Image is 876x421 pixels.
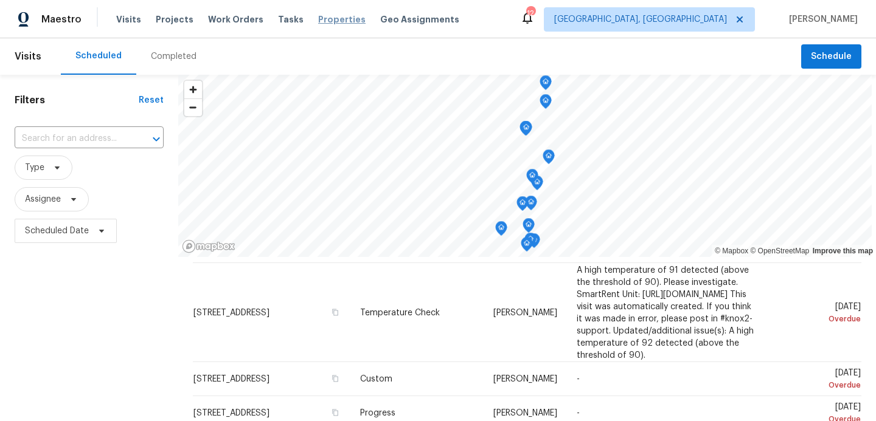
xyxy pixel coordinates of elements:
a: Mapbox homepage [182,239,235,253]
span: [PERSON_NAME] [493,409,557,417]
span: Visits [116,13,141,26]
div: Map marker [531,176,543,194]
button: Copy Address [330,306,341,317]
span: [GEOGRAPHIC_DATA], [GEOGRAPHIC_DATA] [554,13,727,26]
button: Open [148,131,165,148]
button: Zoom in [184,81,202,98]
span: Maestro [41,13,82,26]
div: Map marker [495,221,507,240]
div: Map marker [526,169,538,188]
span: [STREET_ADDRESS] [193,308,269,317]
span: [STREET_ADDRESS] [193,375,269,383]
div: Map marker [523,218,535,237]
div: Overdue [777,379,861,391]
span: Custom [360,375,392,383]
a: Mapbox [715,247,748,255]
span: - [577,409,580,417]
span: Work Orders [208,13,263,26]
div: Map marker [520,121,532,140]
span: Temperature Check [360,308,440,317]
div: Map marker [543,149,555,168]
span: Type [25,162,44,174]
div: Map marker [520,121,532,140]
a: OpenStreetMap [750,247,809,255]
h1: Filters [15,94,139,106]
div: Map marker [524,233,537,252]
button: Copy Address [330,407,341,418]
input: Search for an address... [15,129,130,148]
div: Map marker [521,237,533,256]
span: Progress [360,409,395,417]
a: Improve this map [813,247,873,255]
span: Projects [156,13,193,26]
button: Zoom out [184,98,202,116]
canvas: Map [178,75,872,257]
span: Visits [15,43,41,70]
div: 12 [526,7,535,19]
div: Map marker [516,196,529,215]
span: Tasks [278,15,304,24]
div: Overdue [777,312,861,324]
div: Map marker [540,75,552,94]
button: Copy Address [330,373,341,384]
div: Map marker [540,94,552,113]
span: [PERSON_NAME] [493,375,557,383]
div: Scheduled [75,50,122,62]
div: Reset [139,94,164,106]
span: Properties [318,13,366,26]
div: Completed [151,50,196,63]
span: [PERSON_NAME] [493,308,557,317]
div: Map marker [525,196,537,214]
span: Assignee [25,193,61,205]
div: Map marker [528,233,540,252]
span: [DATE] [777,369,861,391]
span: Geo Assignments [380,13,459,26]
span: Schedule [811,49,852,64]
span: [DATE] [777,302,861,324]
span: Scheduled Date [25,225,89,237]
span: A high temperature of 91 detected (above the threshold of 90). Please investigate. SmartRent Unit... [577,265,754,359]
span: - [577,375,580,383]
span: [STREET_ADDRESS] [193,409,269,417]
span: [PERSON_NAME] [784,13,858,26]
button: Schedule [801,44,861,69]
